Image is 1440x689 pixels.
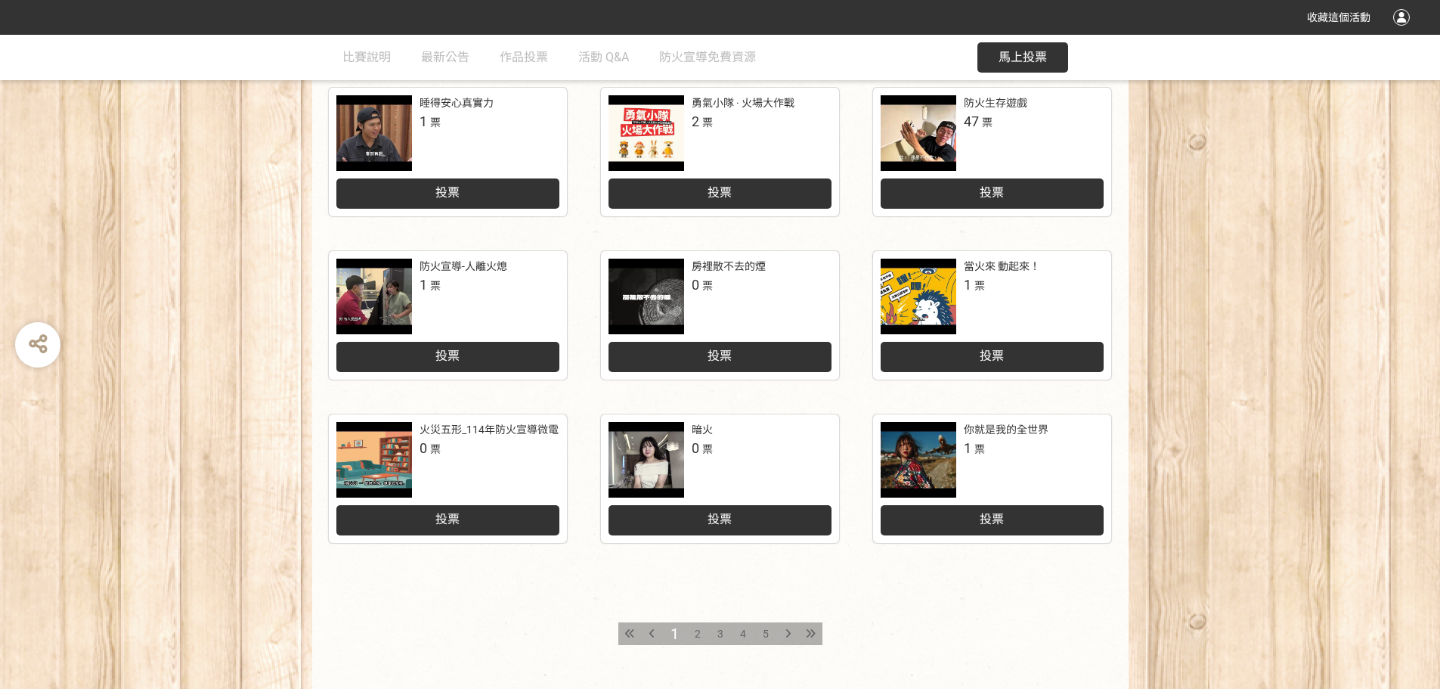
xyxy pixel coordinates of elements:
[601,414,839,543] a: 暗火0票投票
[695,628,701,640] span: 2
[601,251,839,380] a: 房裡散不去的煙0票投票
[420,440,427,456] span: 0
[692,95,794,111] div: 勇氣小隊 · 火場大作戰
[578,50,629,64] span: 活動 Q&A
[692,259,766,275] div: 房裡散不去的煙
[601,88,839,216] a: 勇氣小隊 · 火場大作戰2票投票
[692,440,699,456] span: 0
[659,35,756,80] a: 防火宣導免費資源
[420,277,427,293] span: 1
[974,443,985,455] span: 票
[329,251,567,380] a: 防火宣導-人離火熄1票投票
[430,116,441,129] span: 票
[435,185,460,200] span: 投票
[708,512,732,526] span: 投票
[500,35,548,80] a: 作品投票
[740,628,746,640] span: 4
[421,35,469,80] a: 最新公告
[430,443,441,455] span: 票
[420,95,494,111] div: 睡得安心真實力
[964,95,1027,111] div: 防火生存遊戲
[717,628,723,640] span: 3
[692,113,699,129] span: 2
[964,113,979,129] span: 47
[435,512,460,526] span: 投票
[692,277,699,293] span: 0
[763,628,769,640] span: 5
[342,35,391,80] a: 比賽說明
[980,512,1004,526] span: 投票
[1307,11,1370,23] span: 收藏這個活動
[982,116,993,129] span: 票
[873,88,1111,216] a: 防火生存遊戲47票投票
[964,422,1048,438] div: 你就是我的全世界
[421,50,469,64] span: 最新公告
[329,88,567,216] a: 睡得安心真實力1票投票
[500,50,548,64] span: 作品投票
[980,349,1004,363] span: 投票
[873,414,1111,543] a: 你就是我的全世界1票投票
[692,422,713,438] div: 暗火
[708,185,732,200] span: 投票
[964,277,971,293] span: 1
[708,349,732,363] span: 投票
[670,625,679,643] span: 1
[659,50,756,64] span: 防火宣導免費資源
[435,349,460,363] span: 投票
[977,42,1068,73] button: 馬上投票
[420,113,427,129] span: 1
[329,414,567,543] a: 火災五形_114年防火宣導微電影徵選競賽0票投票
[420,259,507,275] div: 防火宣導-人離火熄
[974,280,985,292] span: 票
[702,280,713,292] span: 票
[430,280,441,292] span: 票
[702,116,713,129] span: 票
[342,50,391,64] span: 比賽說明
[964,259,1040,275] div: 當火來 動起來！
[999,50,1047,64] span: 馬上投票
[420,422,612,438] div: 火災五形_114年防火宣導微電影徵選競賽
[873,251,1111,380] a: 當火來 動起來！1票投票
[980,185,1004,200] span: 投票
[578,35,629,80] a: 活動 Q&A
[964,440,971,456] span: 1
[702,443,713,455] span: 票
